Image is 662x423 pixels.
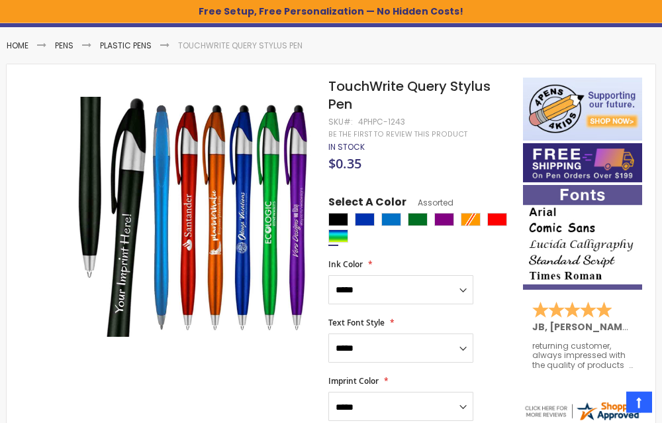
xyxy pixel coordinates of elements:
span: In stock [328,141,365,152]
div: Blue Light [381,213,401,226]
div: Availability [328,142,365,152]
div: 4PHPC-1243 [358,117,405,127]
img: Free shipping on orders over $199 [523,143,642,182]
span: Assorted [406,197,453,208]
img: font-personalization-examples [523,185,642,290]
div: Purple [434,213,454,226]
div: Blue [355,213,375,226]
div: Green [408,213,428,226]
div: Black [328,213,348,226]
div: returning customer, always impressed with the quality of products and excelent service, will retu... [532,341,633,370]
span: Ink Color [328,259,363,270]
a: Pens [55,40,73,51]
img: main-4phpc-1243-touchwrite-query-stylus-pen-2_1.jpg [74,97,314,337]
strong: SKU [328,116,353,127]
span: TouchWrite Query Stylus Pen [328,77,491,113]
li: TouchWrite Query Stylus Pen [178,40,303,51]
img: 4pens.com widget logo [523,400,642,422]
a: Plastic Pens [100,40,152,51]
img: 4pens 4 kids [523,78,642,141]
span: Text Font Style [328,317,385,328]
span: JB, [PERSON_NAME] [532,320,637,333]
span: Imprint Color [328,375,379,387]
div: Red [487,213,507,226]
a: Home [7,40,28,51]
a: Be the first to review this product [328,129,467,139]
iframe: Google Customer Reviews [553,387,662,423]
span: Select A Color [328,195,406,213]
div: Assorted [328,229,348,243]
span: $0.35 [328,154,361,172]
